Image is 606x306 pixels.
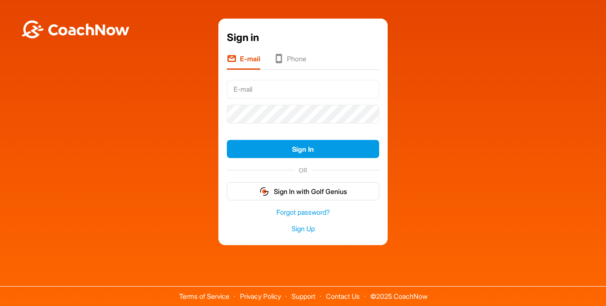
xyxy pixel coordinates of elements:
[326,292,360,301] a: Contact Us
[227,30,379,45] div: Sign in
[240,292,281,301] a: Privacy Policy
[274,54,306,70] li: Phone
[227,80,379,98] input: E-mail
[227,208,379,217] a: Forgot password?
[227,54,260,70] li: E-mail
[227,182,379,200] button: Sign In with Golf Genius
[179,292,229,301] a: Terms of Service
[20,20,130,38] img: BwLJSsUCoWCh5upNqxVrqldRgqLPVwmV24tXu5FoVAoFEpwwqQ3VIfuoInZCoVCoTD4vwADAC3ZFMkVEQFDAAAAAElFTkSuQmCC
[259,186,270,197] img: gg_logo
[295,166,311,175] span: OR
[366,287,432,300] span: © 2025 CoachNow
[292,292,315,301] a: Support
[227,140,379,158] button: Sign In
[227,224,379,234] a: Sign Up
